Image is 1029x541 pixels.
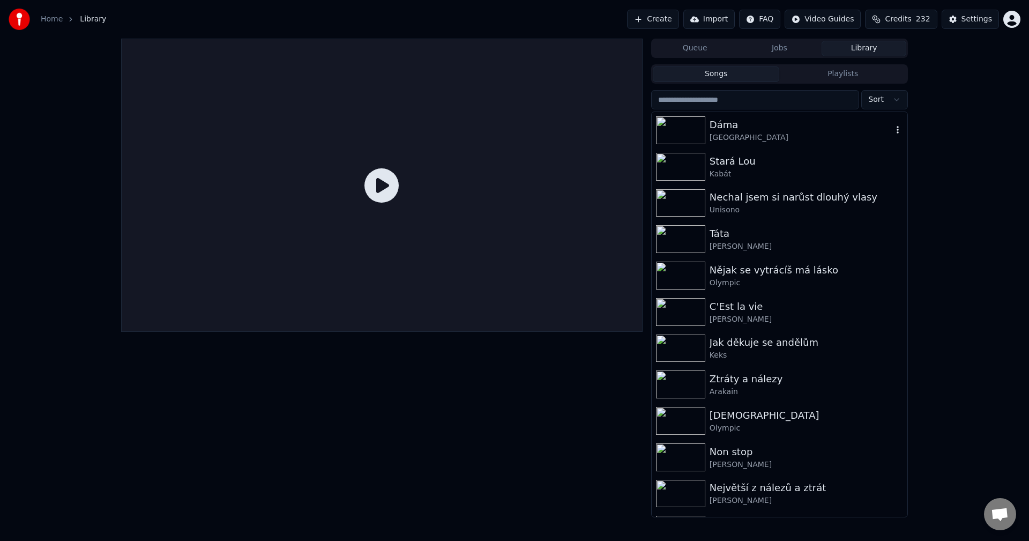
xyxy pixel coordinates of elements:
[710,241,903,252] div: [PERSON_NAME]
[710,299,903,314] div: C'Est la vie
[710,495,903,506] div: [PERSON_NAME]
[80,14,106,25] span: Library
[710,278,903,288] div: Olympic
[710,205,903,216] div: Unisono
[710,263,903,278] div: Nějak se vytrácíš má lásko
[710,335,903,350] div: Jak děkuje se andělům
[653,41,737,56] button: Queue
[683,10,735,29] button: Import
[710,132,892,143] div: [GEOGRAPHIC_DATA]
[710,372,903,387] div: Ztráty a nálezy
[984,498,1016,530] a: Otevřený chat
[41,14,63,25] a: Home
[710,444,903,460] div: Non stop
[710,117,892,132] div: Dáma
[710,387,903,397] div: Arakain
[710,190,903,205] div: Nechal jsem si narůst dlouhý vlasy
[653,66,780,82] button: Songs
[627,10,679,29] button: Create
[942,10,999,29] button: Settings
[41,14,106,25] nav: breadcrumb
[710,226,903,241] div: Táta
[710,408,903,423] div: [DEMOGRAPHIC_DATA]
[822,41,906,56] button: Library
[916,14,930,25] span: 232
[710,314,903,325] div: [PERSON_NAME]
[737,41,822,56] button: Jobs
[739,10,780,29] button: FAQ
[710,154,903,169] div: Stará Lou
[865,10,937,29] button: Credits232
[779,66,906,82] button: Playlists
[710,460,903,470] div: [PERSON_NAME]
[868,94,884,105] span: Sort
[710,423,903,434] div: Olympic
[9,9,30,30] img: youka
[885,14,911,25] span: Credits
[710,350,903,361] div: Keks
[785,10,861,29] button: Video Guides
[961,14,992,25] div: Settings
[710,169,903,180] div: Kabát
[710,480,903,495] div: Největší z nálezů a ztrát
